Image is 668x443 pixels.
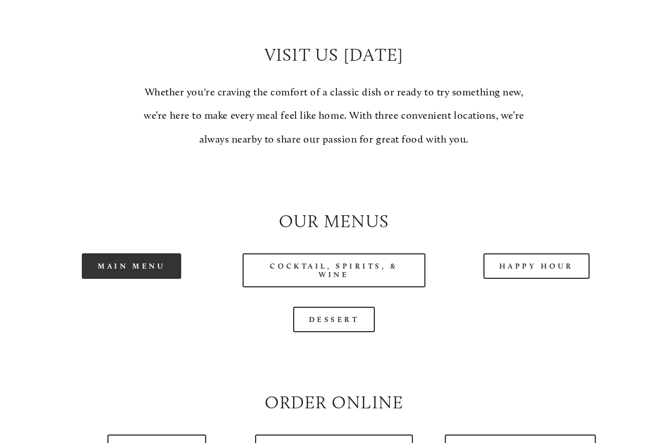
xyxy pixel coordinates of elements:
a: Happy Hour [483,253,590,279]
h2: Order Online [40,390,628,415]
a: Dessert [293,307,375,332]
a: Main Menu [82,253,181,279]
a: Cocktail, Spirits, & Wine [243,253,425,287]
h2: Our Menus [40,209,628,234]
p: Whether you're craving the comfort of a classic dish or ready to try something new, we’re here to... [141,81,527,151]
